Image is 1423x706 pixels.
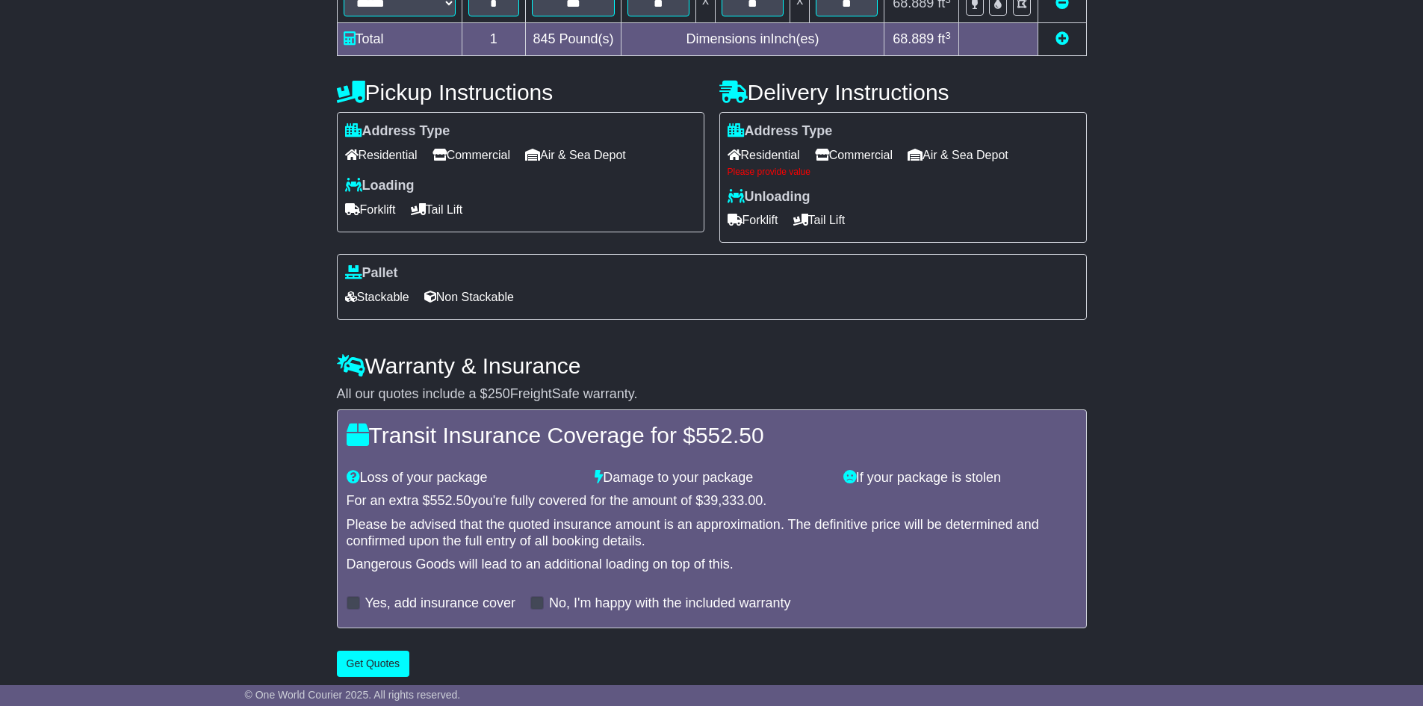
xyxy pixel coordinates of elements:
h4: Pickup Instructions [337,80,704,105]
span: Stackable [345,285,409,309]
label: Yes, add insurance cover [365,595,515,612]
span: Non Stackable [424,285,514,309]
td: 1 [462,23,526,56]
h4: Warranty & Insurance [337,353,1087,378]
div: Loss of your package [339,470,588,486]
label: Pallet [345,265,398,282]
span: Residential [728,143,800,167]
label: No, I'm happy with the included warranty [549,595,791,612]
span: Residential [345,143,418,167]
div: For an extra $ you're fully covered for the amount of $ . [347,493,1077,510]
span: Forklift [728,208,778,232]
label: Address Type [345,123,450,140]
h4: Transit Insurance Coverage for $ [347,423,1077,448]
span: Tail Lift [411,198,463,221]
button: Get Quotes [337,651,410,677]
span: 552.50 [430,493,471,508]
span: Air & Sea Depot [525,143,626,167]
h4: Delivery Instructions [719,80,1087,105]
div: Dangerous Goods will lead to an additional loading on top of this. [347,557,1077,573]
span: Tail Lift [793,208,846,232]
div: Please provide value [728,167,1079,177]
a: Add new item [1055,31,1069,46]
span: ft [937,31,951,46]
div: Please be advised that the quoted insurance amount is an approximation. The definitive price will... [347,517,1077,549]
span: Commercial [433,143,510,167]
span: 552.50 [695,423,764,448]
span: Forklift [345,198,396,221]
td: Total [337,23,462,56]
label: Unloading [728,189,810,205]
span: 68.889 [893,31,934,46]
span: Commercial [815,143,893,167]
span: 250 [488,386,510,401]
sup: 3 [945,30,951,41]
div: All our quotes include a $ FreightSafe warranty. [337,386,1087,403]
td: Dimensions in Inch(es) [621,23,884,56]
td: Pound(s) [526,23,621,56]
span: 845 [533,31,555,46]
span: © One World Courier 2025. All rights reserved. [245,689,461,701]
label: Loading [345,178,415,194]
div: Damage to your package [587,470,836,486]
span: Air & Sea Depot [908,143,1008,167]
label: Address Type [728,123,833,140]
span: 39,333.00 [703,493,763,508]
div: If your package is stolen [836,470,1085,486]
